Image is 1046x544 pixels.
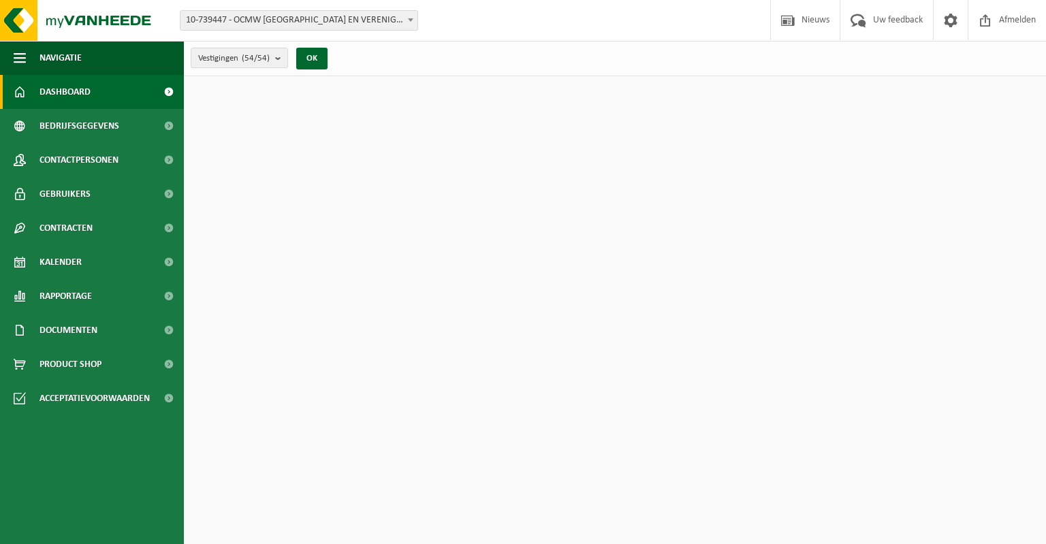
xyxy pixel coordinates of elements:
span: Gebruikers [39,177,91,211]
span: Dashboard [39,75,91,109]
span: Contracten [39,211,93,245]
span: Acceptatievoorwaarden [39,381,150,415]
span: Contactpersonen [39,143,118,177]
button: Vestigingen(54/54) [191,48,288,68]
span: Rapportage [39,279,92,313]
span: 10-739447 - OCMW BRUGGE EN VERENIGINGEN - BRUGGE [180,11,417,30]
span: Kalender [39,245,82,279]
span: Product Shop [39,347,101,381]
span: Documenten [39,313,97,347]
span: Vestigingen [198,48,270,69]
span: Bedrijfsgegevens [39,109,119,143]
button: OK [296,48,328,69]
count: (54/54) [242,54,270,63]
span: 10-739447 - OCMW BRUGGE EN VERENIGINGEN - BRUGGE [180,10,418,31]
span: Navigatie [39,41,82,75]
